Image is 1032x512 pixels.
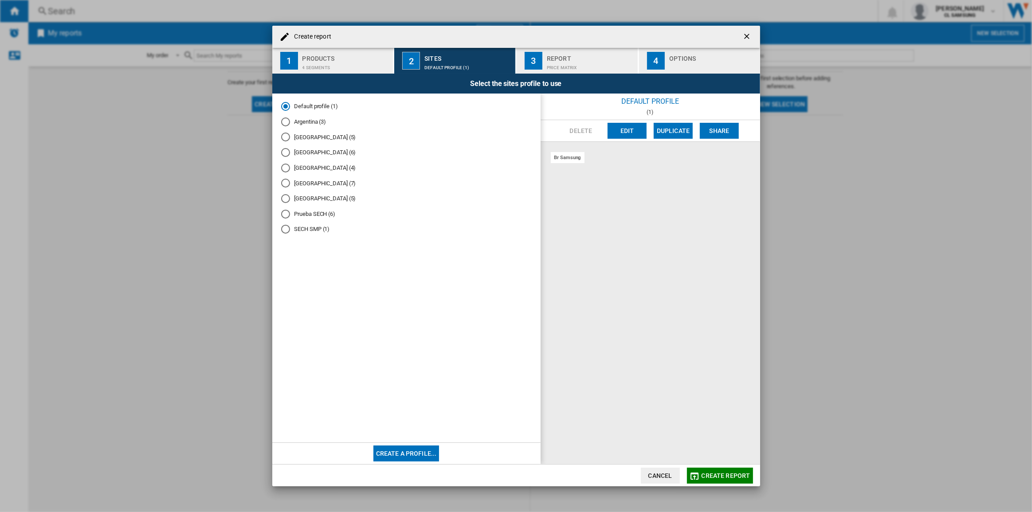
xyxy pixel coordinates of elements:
button: Cancel [641,468,680,484]
md-radio-button: SECH SMP (1) [281,225,532,234]
div: 4 [647,52,665,70]
div: br samsung [551,152,585,163]
div: Default profile [541,94,760,109]
div: (1) [541,109,760,115]
button: Delete [561,123,600,139]
div: Sites [424,51,512,61]
button: 2 Sites Default profile (1) [394,48,516,74]
div: Default profile (1) [424,61,512,70]
md-radio-button: Colombia (4) [281,164,532,172]
span: Create report [702,472,750,479]
md-radio-button: Peru (5) [281,195,532,203]
div: Select the sites profile to use [272,74,760,94]
button: Create report [687,468,753,484]
div: Products [302,51,390,61]
md-radio-button: Default profile (1) [281,102,532,111]
button: getI18NText('BUTTONS.CLOSE_DIALOG') [739,28,757,46]
div: 4 segments [302,61,390,70]
md-radio-button: Mexico (7) [281,179,532,188]
md-radio-button: Brazil (5) [281,133,532,141]
button: 1 Products 4 segments [272,48,394,74]
button: Duplicate [654,123,693,139]
button: 4 Options [639,48,760,74]
h4: Create report [290,32,331,41]
md-radio-button: Argentina (3) [281,117,532,126]
div: Report [547,51,634,61]
ng-md-icon: getI18NText('BUTTONS.CLOSE_DIALOG') [742,32,753,43]
div: Options [669,51,757,61]
md-radio-button: Chile (6) [281,149,532,157]
button: Create a profile... [373,446,439,461]
div: 3 [525,52,542,70]
button: Edit [608,123,647,139]
button: Share [700,123,739,139]
div: 2 [402,52,420,70]
button: 3 Report Price Matrix [517,48,639,74]
md-radio-button: Prueba SECH (6) [281,210,532,218]
div: Price Matrix [547,61,634,70]
div: 1 [280,52,298,70]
